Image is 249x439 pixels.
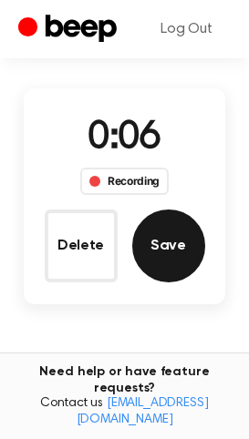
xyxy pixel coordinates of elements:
[132,209,205,282] button: Save Audio Record
[45,209,118,282] button: Delete Audio Record
[18,12,121,47] a: Beep
[88,119,161,158] span: 0:06
[11,396,238,428] span: Contact us
[77,397,209,426] a: [EMAIL_ADDRESS][DOMAIN_NAME]
[142,7,231,51] a: Log Out
[80,168,169,195] div: Recording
